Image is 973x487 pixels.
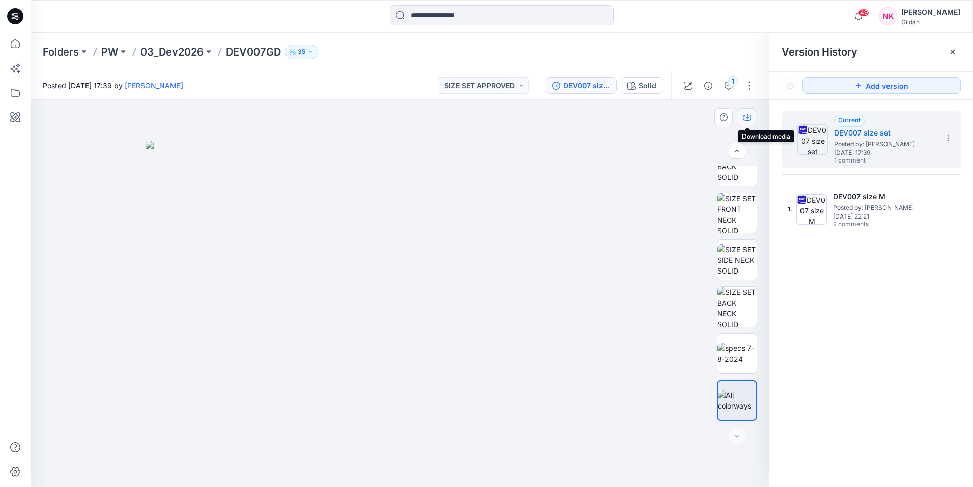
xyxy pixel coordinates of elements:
button: Solid [621,77,663,94]
img: SIZE SET BACK SOLID [717,150,757,182]
a: [PERSON_NAME] [125,81,183,90]
img: SIZE SET SIDE NECK SOLID [717,244,757,276]
span: [DATE] 17:39 [834,149,936,156]
img: DEV007 size set [797,124,828,155]
img: DEV007 size M [796,194,827,225]
div: Gildan [901,18,960,26]
button: Show Hidden Versions [782,77,798,94]
span: Version History [782,46,857,58]
span: 2 comments [833,221,904,229]
button: 1 [721,77,737,94]
span: 1 comment [834,157,905,165]
button: Close [949,48,957,56]
a: 03_Dev2026 [140,45,204,59]
div: [PERSON_NAME] [901,6,960,18]
img: eyJhbGciOiJIUzI1NiIsImtpZCI6IjAiLCJzbHQiOiJzZXMiLCJ0eXAiOiJKV1QifQ.eyJkYXRhIjp7InR5cGUiOiJzdG9yYW... [146,141,654,487]
h5: DEV007 size set [834,127,936,139]
button: 35 [285,45,318,59]
a: Folders [43,45,79,59]
button: DEV007 size set [546,77,617,94]
span: 1. [788,205,792,214]
button: Add version [802,77,961,94]
span: Posted [DATE] 17:39 by [43,80,183,91]
span: Posted by: Sara Hernandez [833,203,935,213]
span: 49 [858,9,869,17]
img: specs 7-8-2024 [717,343,757,364]
img: SIZE SET FRONT NECK SOLID [717,193,757,233]
span: [DATE] 22:21 [833,213,935,220]
div: DEV007 size set [563,80,610,91]
img: SIZE SET BACK NECK SOLID [717,287,757,327]
div: NK [879,7,897,25]
div: Solid [639,80,656,91]
span: 2. [788,135,793,144]
a: PW [101,45,118,59]
h5: DEV007 size M [833,191,935,203]
button: Details [700,77,717,94]
img: All colorways [718,390,756,411]
div: 1 [728,76,738,87]
span: Posted by: Sara Hernandez [834,139,936,149]
p: 35 [298,46,305,58]
p: DEV007GD [226,45,281,59]
span: Current [838,116,861,124]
